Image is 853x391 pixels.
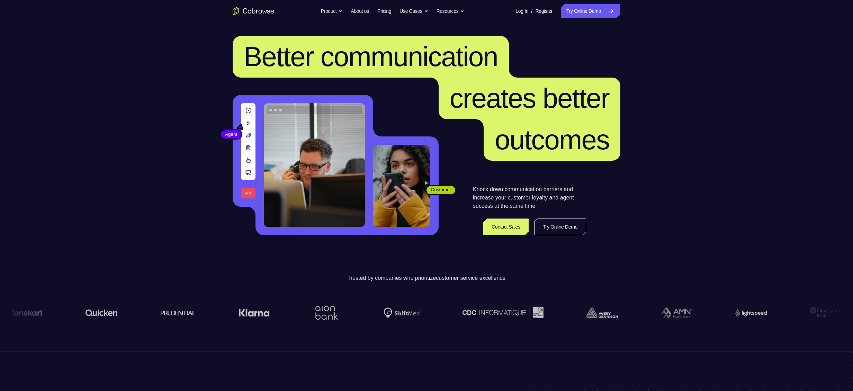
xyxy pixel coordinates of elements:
[534,219,586,235] a: Try Online Demo
[735,309,767,316] img: Lightspeed
[373,145,430,227] img: A customer holding their phone
[161,310,196,316] img: prudential
[351,4,369,18] a: About us
[313,299,341,327] img: Aion Bank
[437,4,465,18] button: Resources
[321,4,343,18] button: Product
[483,219,529,235] a: Contact Sales
[436,275,505,281] span: customer service excellence
[86,307,118,318] img: quicken
[515,4,528,18] a: Log In
[561,4,620,18] a: Try Online Demo
[661,308,692,318] img: AMN Healthcare
[264,103,365,227] img: A customer support agent talking on the phone
[239,309,270,317] img: Klarna
[536,4,553,18] a: Register
[531,7,532,15] span: /
[399,4,428,18] button: Use Cases
[450,83,609,114] span: creates better
[473,185,586,210] p: Knock down communication barriers and increase your customer loyalty and agent success at the sam...
[463,307,544,318] img: CDC Informatique
[586,308,618,318] img: avery-dennison
[244,41,498,72] span: Better communication
[384,308,420,318] img: Shiftmed
[377,4,391,18] a: Pricing
[233,7,274,15] a: Go to the home page
[495,124,609,155] span: outcomes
